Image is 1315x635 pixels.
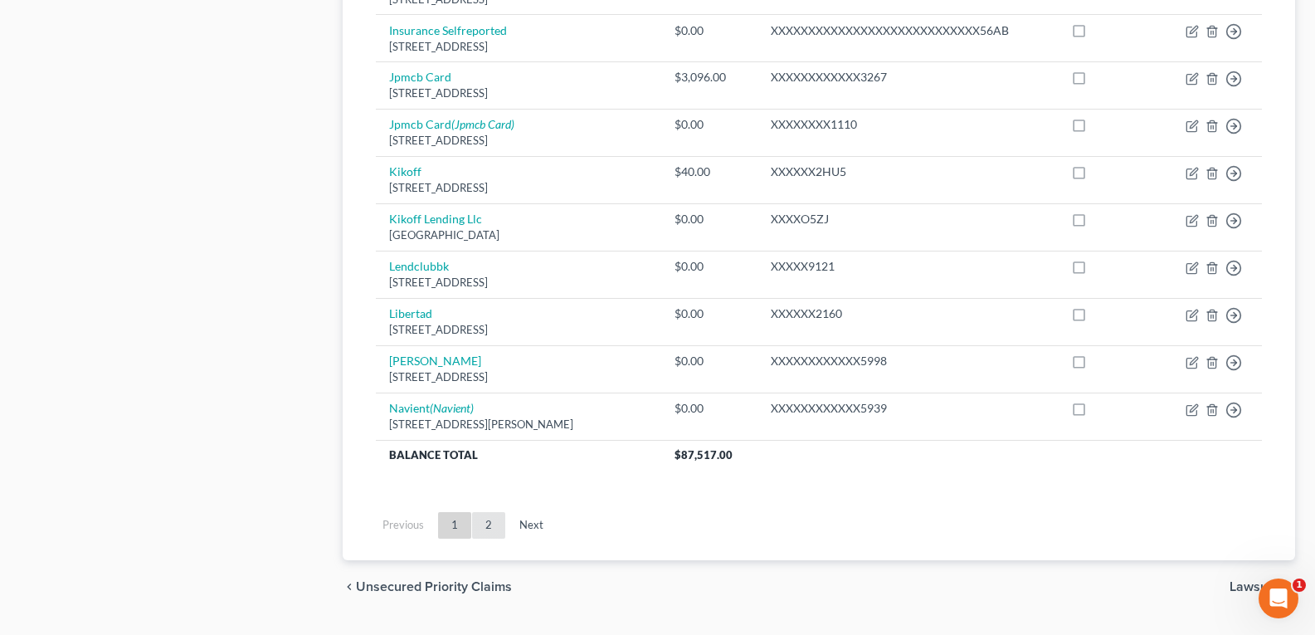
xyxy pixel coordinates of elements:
span: Unsecured Priority Claims [356,580,512,593]
span: 1 [1293,579,1306,592]
div: [STREET_ADDRESS][PERSON_NAME] [389,417,648,432]
div: $0.00 [675,116,744,133]
div: $0.00 [675,22,744,39]
div: XXXXXXXXXXXX5939 [771,400,1045,417]
span: Lawsuits [1230,580,1282,593]
div: [STREET_ADDRESS] [389,133,648,149]
a: Next [506,512,557,539]
div: [STREET_ADDRESS] [389,369,648,385]
button: Lawsuits chevron_right [1230,580,1295,593]
a: 2 [472,512,505,539]
th: Balance Total [376,440,661,470]
a: Insurance Selfreported [389,23,507,37]
a: [PERSON_NAME] [389,354,481,368]
i: (Navient) [430,401,474,415]
div: XXXXXXXX1110 [771,116,1045,133]
a: 1 [438,512,471,539]
a: Lendclubbk [389,259,449,273]
div: XXXXXXXXXXXX5998 [771,353,1045,369]
div: $0.00 [675,305,744,322]
a: Kikoff Lending Llc [389,212,482,226]
div: [STREET_ADDRESS] [389,275,648,291]
div: XXXXX9121 [771,258,1045,275]
div: XXXXXXXXXXXX3267 [771,69,1045,85]
a: Jpmcb Card [389,70,451,84]
i: chevron_left [343,580,356,593]
div: $0.00 [675,353,744,369]
div: $0.00 [675,258,744,275]
div: XXXXO5ZJ [771,211,1045,227]
div: $3,096.00 [675,69,744,85]
div: XXXXXXXXXXXXXXXXXXXXXXXXXXXX56AB [771,22,1045,39]
i: (Jpmcb Card) [451,117,514,131]
button: chevron_left Unsecured Priority Claims [343,580,512,593]
span: $87,517.00 [675,448,733,462]
iframe: Intercom live chat [1259,579,1298,618]
div: [STREET_ADDRESS] [389,85,648,101]
div: [STREET_ADDRESS] [389,180,648,196]
div: $0.00 [675,400,744,417]
div: $40.00 [675,164,744,180]
div: [STREET_ADDRESS] [389,39,648,55]
div: $0.00 [675,211,744,227]
div: [STREET_ADDRESS] [389,322,648,338]
div: XXXXXX2HU5 [771,164,1045,180]
a: Navient(Navient) [389,401,474,415]
div: XXXXXX2160 [771,305,1045,322]
a: Libertad [389,306,432,320]
a: Kikoff [389,164,421,178]
div: [GEOGRAPHIC_DATA] [389,227,648,243]
a: Jpmcb Card(Jpmcb Card) [389,117,514,131]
